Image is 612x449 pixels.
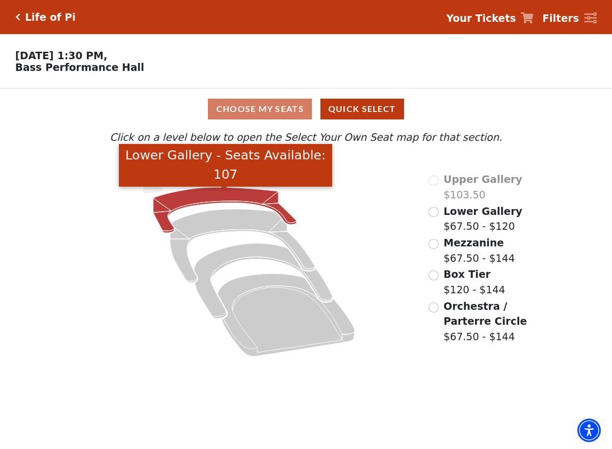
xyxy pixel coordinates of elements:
[444,204,522,234] label: $67.50 - $120
[15,13,20,21] a: Click here to go back to filters
[218,274,355,357] path: Orchestra / Parterre Circle - Seats Available: 8
[542,12,579,24] strong: Filters
[444,300,527,327] span: Orchestra / Parterre Circle
[444,173,522,185] span: Upper Gallery
[444,235,515,266] label: $67.50 - $144
[444,205,522,217] span: Lower Gallery
[119,144,332,187] div: Lower Gallery - Seats Available: 107
[429,270,439,280] input: Box Tier$120 - $144
[429,207,439,217] input: Lower Gallery$67.50 - $120
[25,11,76,23] h5: Life of Pi
[444,267,505,297] label: $120 - $144
[429,302,439,312] input: Orchestra / Parterre Circle$67.50 - $144
[84,130,528,145] p: Click on a level below to open the Select Your Own Seat map for that section.
[444,237,504,248] span: Mezzanine
[577,419,601,442] div: Accessibility Menu
[444,268,490,280] span: Box Tier
[429,239,439,249] input: Mezzanine$67.50 - $144
[320,99,404,119] button: Quick Select
[446,12,516,24] strong: Your Tickets
[444,299,528,344] label: $67.50 - $144
[446,11,534,26] a: Your Tickets
[542,11,597,26] a: Filters
[444,172,522,202] label: $103.50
